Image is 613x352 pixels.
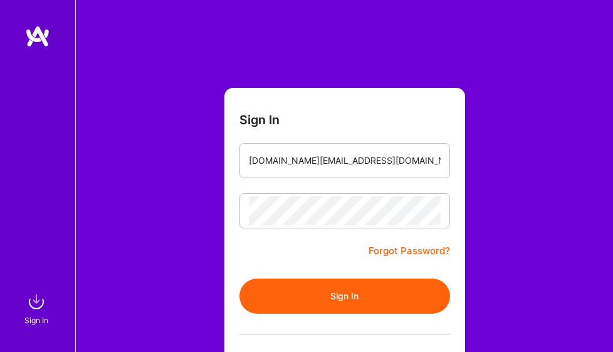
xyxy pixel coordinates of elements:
div: Sign In [24,314,48,327]
img: sign in [24,289,49,314]
a: Forgot Password? [369,243,450,259]
img: logo [25,25,50,48]
input: Email... [249,146,441,176]
a: sign inSign In [26,289,49,327]
button: Sign In [239,279,450,314]
h3: Sign In [239,113,280,128]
